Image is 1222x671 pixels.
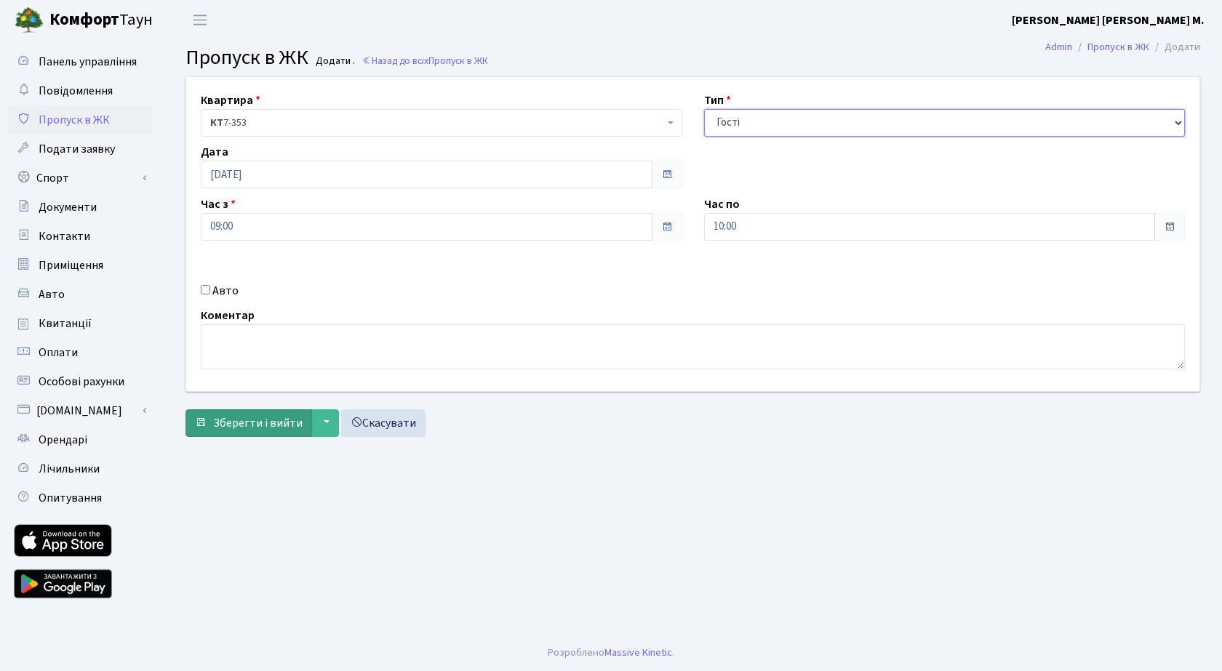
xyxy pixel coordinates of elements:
[212,282,239,300] label: Авто
[7,193,153,222] a: Документи
[1012,12,1205,28] b: [PERSON_NAME] [PERSON_NAME] М.
[7,280,153,309] a: Авто
[39,490,102,506] span: Опитування
[185,43,308,72] span: Пропуск в ЖК
[341,409,426,437] a: Скасувати
[39,257,103,273] span: Приміщення
[201,196,236,213] label: Час з
[604,645,672,660] a: Massive Kinetic
[39,199,97,215] span: Документи
[39,83,113,99] span: Повідомлення
[39,374,124,390] span: Особові рахунки
[7,367,153,396] a: Особові рахунки
[15,6,44,35] img: logo.png
[7,164,153,193] a: Спорт
[7,396,153,425] a: [DOMAIN_NAME]
[39,54,137,70] span: Панель управління
[201,143,228,161] label: Дата
[7,454,153,483] a: Лічильники
[39,228,90,244] span: Контакти
[1045,39,1072,55] a: Admin
[7,251,153,280] a: Приміщення
[7,309,153,338] a: Квитанції
[210,116,223,130] b: КТ
[7,483,153,513] a: Опитування
[548,645,674,661] div: Розроблено .
[7,134,153,164] a: Подати заявку
[213,415,303,431] span: Зберегти і вийти
[428,54,488,68] span: Пропуск в ЖК
[49,8,119,31] b: Комфорт
[39,432,87,448] span: Орендарі
[1023,32,1222,63] nav: breadcrumb
[7,76,153,105] a: Повідомлення
[362,54,488,68] a: Назад до всіхПропуск в ЖК
[39,141,115,157] span: Подати заявку
[39,461,100,477] span: Лічильники
[1087,39,1149,55] a: Пропуск в ЖК
[49,8,153,33] span: Таун
[7,47,153,76] a: Панель управління
[39,345,78,361] span: Оплати
[39,316,92,332] span: Квитанції
[7,222,153,251] a: Контакти
[201,92,260,109] label: Квартира
[7,338,153,367] a: Оплати
[1149,39,1200,55] li: Додати
[7,105,153,134] a: Пропуск в ЖК
[201,307,255,324] label: Коментар
[201,109,682,137] span: <b>КТ</b>&nbsp;&nbsp;&nbsp;&nbsp;7-353
[39,286,65,302] span: Авто
[185,409,312,437] button: Зберегти і вийти
[39,112,110,128] span: Пропуск в ЖК
[313,55,355,68] small: Додати .
[210,116,664,130] span: <b>КТ</b>&nbsp;&nbsp;&nbsp;&nbsp;7-353
[182,8,218,32] button: Переключити навігацію
[7,425,153,454] a: Орендарі
[704,196,740,213] label: Час по
[1012,12,1205,29] a: [PERSON_NAME] [PERSON_NAME] М.
[704,92,731,109] label: Тип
